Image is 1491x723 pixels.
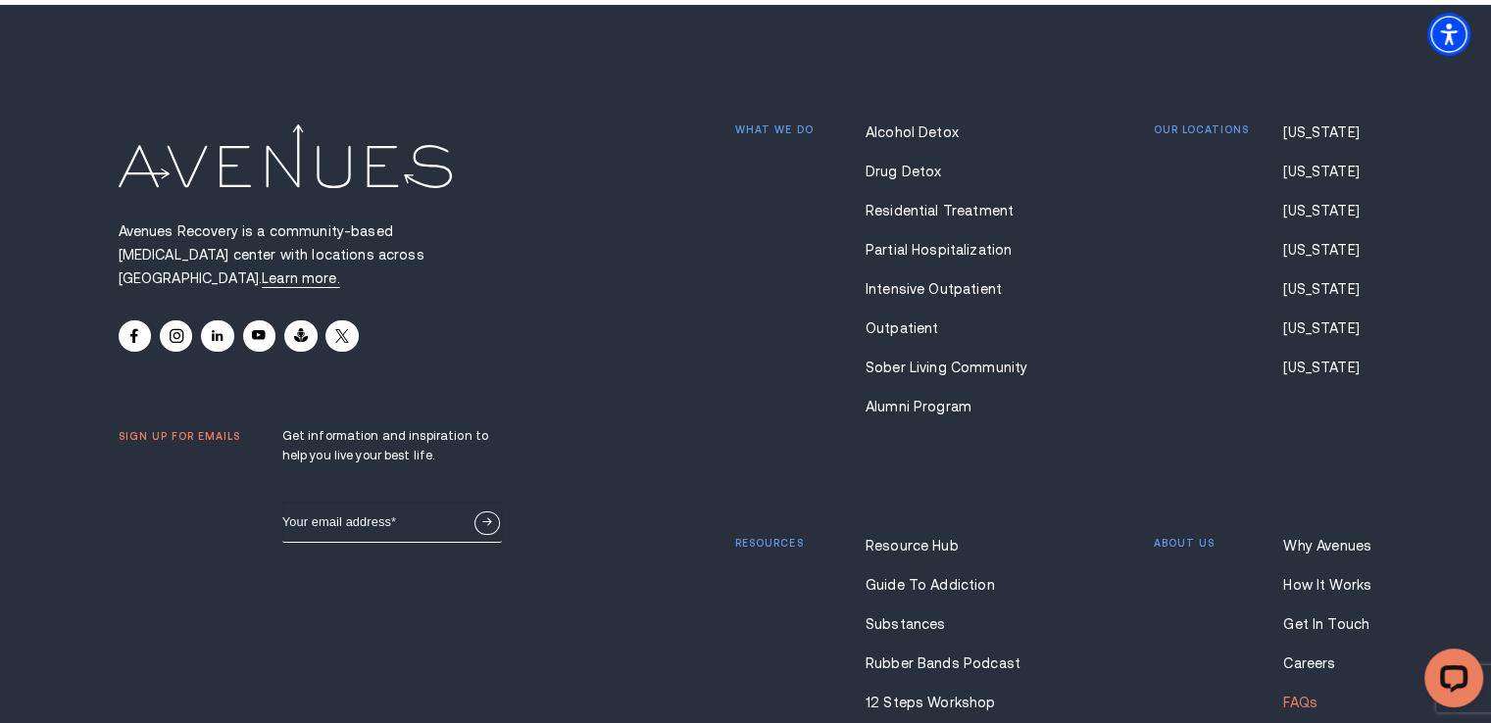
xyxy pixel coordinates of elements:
[282,426,502,467] p: Get information and inspiration to help you live your best life.
[866,399,1023,414] a: Alumni Program
[1283,577,1372,593] a: How It Works
[1154,124,1250,136] p: Our locations
[1283,124,1372,140] a: [US_STATE]
[1154,538,1215,550] p: About us
[866,281,1023,297] a: Intensive Outpatient
[243,320,276,352] a: Youtube
[866,655,1023,671] a: Rubber Bands Podcast
[866,695,1023,710] a: 12 Steps Workshop
[866,577,1023,593] a: Guide To Addiction
[1283,320,1372,336] a: [US_STATE]
[1427,13,1470,56] div: Accessibility Menu
[866,242,1023,258] a: Partial Hospitalization
[1409,641,1491,723] iframe: LiveChat chat widget
[1283,538,1372,554] a: Why Avenues
[866,164,1023,179] a: Drug Detox
[282,502,502,543] input: Email
[866,203,1023,218] a: Residential Treatment
[735,538,803,550] p: Resources
[1283,695,1372,710] a: FAQs
[474,511,500,535] button: Sign Up Now
[1283,281,1372,297] a: [US_STATE]
[1283,360,1372,375] a: [US_STATE]
[866,360,1023,375] a: Sober Living Community
[262,270,340,286] a: Avenues Recovery is a community-based drug and alcohol rehabilitation center with locations acros...
[119,124,453,188] img: Avenues Logo
[866,538,1023,554] a: Resource Hub
[1283,616,1372,632] a: Get In Touch
[1283,242,1372,258] a: [US_STATE]
[1283,164,1372,179] a: [US_STATE]
[1283,655,1372,671] a: Careers
[119,431,241,443] p: Sign up for emails
[119,219,502,290] p: Avenues Recovery is a community-based [MEDICAL_DATA] center with locations across [GEOGRAPHIC_DATA].
[866,320,1023,336] a: Outpatient
[1283,203,1372,218] a: [US_STATE]
[866,124,1023,140] a: Alcohol Detox
[735,124,813,136] p: What we do
[866,616,1023,632] a: Substances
